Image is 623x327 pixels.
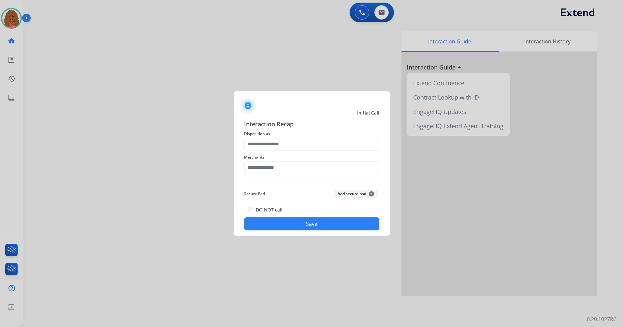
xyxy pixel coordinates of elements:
span: Disposition as [244,130,379,138]
p: 0.20.1027RC [587,315,616,323]
span: Secure Pad [244,190,265,198]
button: Save [244,217,379,230]
span: + [369,191,374,196]
img: contactIcon [240,98,256,113]
span: Merchants [244,153,379,161]
span: Interaction Recap [244,119,379,130]
span: Initial Call [357,110,379,116]
label: DO NOT call [256,207,283,213]
button: Add secure pad+ [334,190,378,198]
